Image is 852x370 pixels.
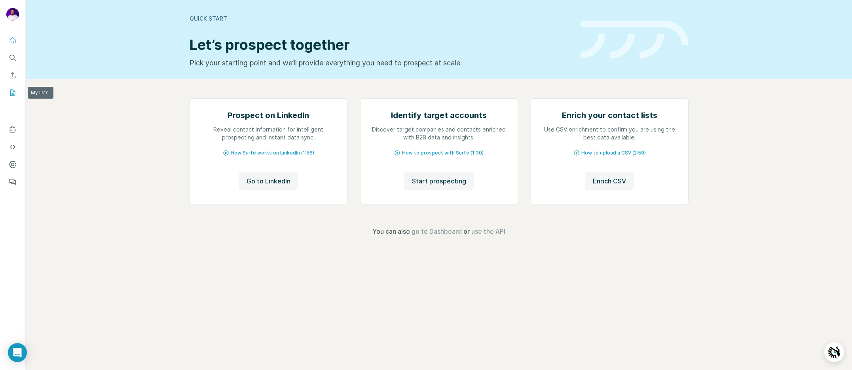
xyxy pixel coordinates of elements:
[6,175,19,189] button: Feedback
[404,172,474,190] button: Start prospecting
[198,126,339,141] p: Reveal contact information for intelligent prospecting and instant data sync.
[247,176,290,186] span: Go to LinkedIn
[228,110,309,121] h2: Prospect on LinkedIn
[239,172,298,190] button: Go to LinkedIn
[581,21,689,59] img: banner
[190,37,571,53] h1: Let’s prospect together
[6,33,19,48] button: Quick start
[562,110,657,121] h2: Enrich your contact lists
[6,122,19,137] button: Use Surfe on LinkedIn
[391,110,487,121] h2: Identify target accounts
[463,227,470,236] span: or
[6,86,19,100] button: My lists
[585,172,634,190] button: Enrich CSV
[402,149,484,156] span: How to prospect with Surfe (1:30)
[372,227,410,236] span: You can also
[412,227,462,236] button: go to Dashboard
[231,149,314,156] span: How Surfe works on LinkedIn (1:58)
[539,126,680,141] p: Use CSV enrichment to confirm you are using the best data available.
[6,140,19,154] button: Use Surfe API
[593,176,626,186] span: Enrich CSV
[6,51,19,65] button: Search
[8,343,27,362] div: Open Intercom Messenger
[190,57,571,69] p: Pick your starting point and we’ll provide everything you need to prospect at scale.
[412,176,466,186] span: Start prospecting
[6,8,19,21] img: Avatar
[6,68,19,82] button: Enrich CSV
[471,227,505,236] button: use the API
[581,149,646,156] span: How to upload a CSV (2:59)
[6,157,19,172] button: Dashboard
[368,126,510,141] p: Discover target companies and contacts enriched with B2B data and insights.
[190,15,571,23] div: Quick start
